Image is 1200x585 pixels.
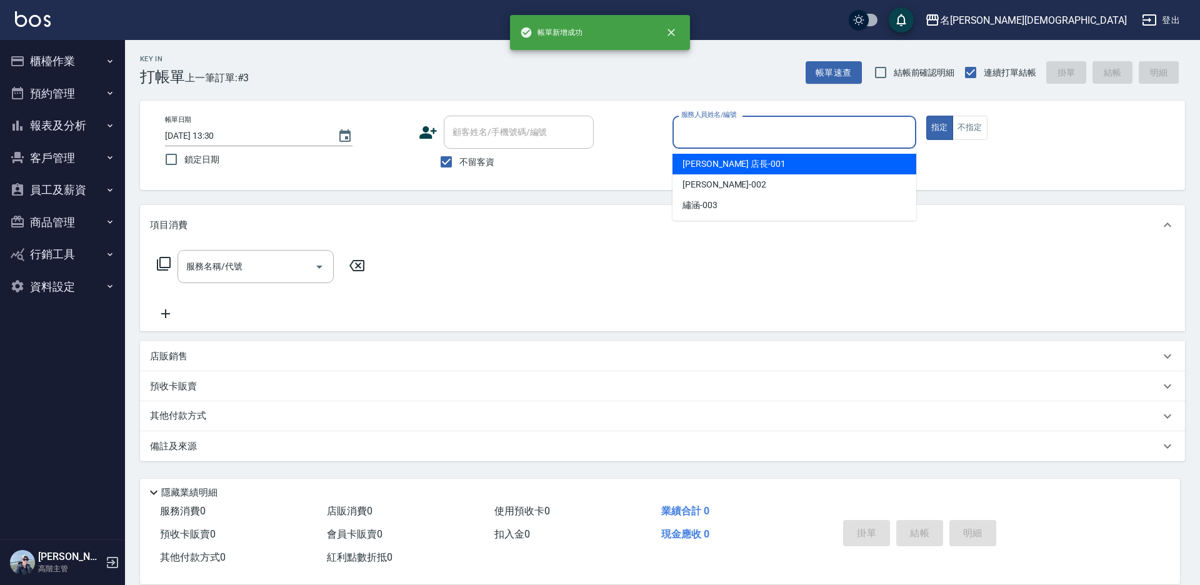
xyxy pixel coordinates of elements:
[150,409,212,423] p: 其他付款方式
[15,11,51,27] img: Logo
[926,116,953,140] button: 指定
[682,199,717,212] span: 繡涵 -003
[806,61,862,84] button: 帳單速查
[494,528,530,540] span: 扣入金 0
[661,528,709,540] span: 現金應收 0
[140,341,1185,371] div: 店販銷售
[185,70,249,86] span: 上一筆訂單:#3
[160,551,226,563] span: 其他付款方式 0
[140,68,185,86] h3: 打帳單
[38,551,102,563] h5: [PERSON_NAME]
[184,153,219,166] span: 鎖定日期
[5,45,120,77] button: 櫃檯作業
[150,440,197,453] p: 備註及來源
[140,431,1185,461] div: 備註及來源
[5,238,120,271] button: 行銷工具
[10,550,35,575] img: Person
[140,401,1185,431] div: 其他付款方式
[1137,9,1185,32] button: 登出
[160,528,216,540] span: 預收卡販賣 0
[952,116,987,140] button: 不指定
[459,156,494,169] span: 不留客資
[150,380,197,393] p: 預收卡販賣
[682,178,766,191] span: [PERSON_NAME] -002
[327,551,392,563] span: 紅利點數折抵 0
[330,121,360,151] button: Choose date, selected date is 2025-09-10
[161,486,217,499] p: 隱藏業績明細
[150,219,187,232] p: 項目消費
[165,115,191,124] label: 帳單日期
[5,142,120,174] button: 客戶管理
[160,505,206,517] span: 服務消費 0
[494,505,550,517] span: 使用預收卡 0
[327,505,372,517] span: 店販消費 0
[681,110,736,119] label: 服務人員姓名/編號
[889,7,914,32] button: save
[5,109,120,142] button: 報表及分析
[150,350,187,363] p: 店販銷售
[940,12,1127,28] div: 名[PERSON_NAME][DEMOGRAPHIC_DATA]
[5,271,120,303] button: 資料設定
[140,55,185,63] h2: Key In
[984,66,1036,79] span: 連續打單結帳
[661,505,709,517] span: 業績合計 0
[657,19,685,46] button: close
[5,174,120,206] button: 員工及薪資
[309,257,329,277] button: Open
[682,157,786,171] span: [PERSON_NAME] 店長 -001
[140,205,1185,245] div: 項目消費
[894,66,955,79] span: 結帳前確認明細
[5,206,120,239] button: 商品管理
[140,371,1185,401] div: 預收卡販賣
[520,26,582,39] span: 帳單新增成功
[920,7,1132,33] button: 名[PERSON_NAME][DEMOGRAPHIC_DATA]
[38,563,102,574] p: 高階主管
[5,77,120,110] button: 預約管理
[165,126,325,146] input: YYYY/MM/DD hh:mm
[327,528,382,540] span: 會員卡販賣 0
